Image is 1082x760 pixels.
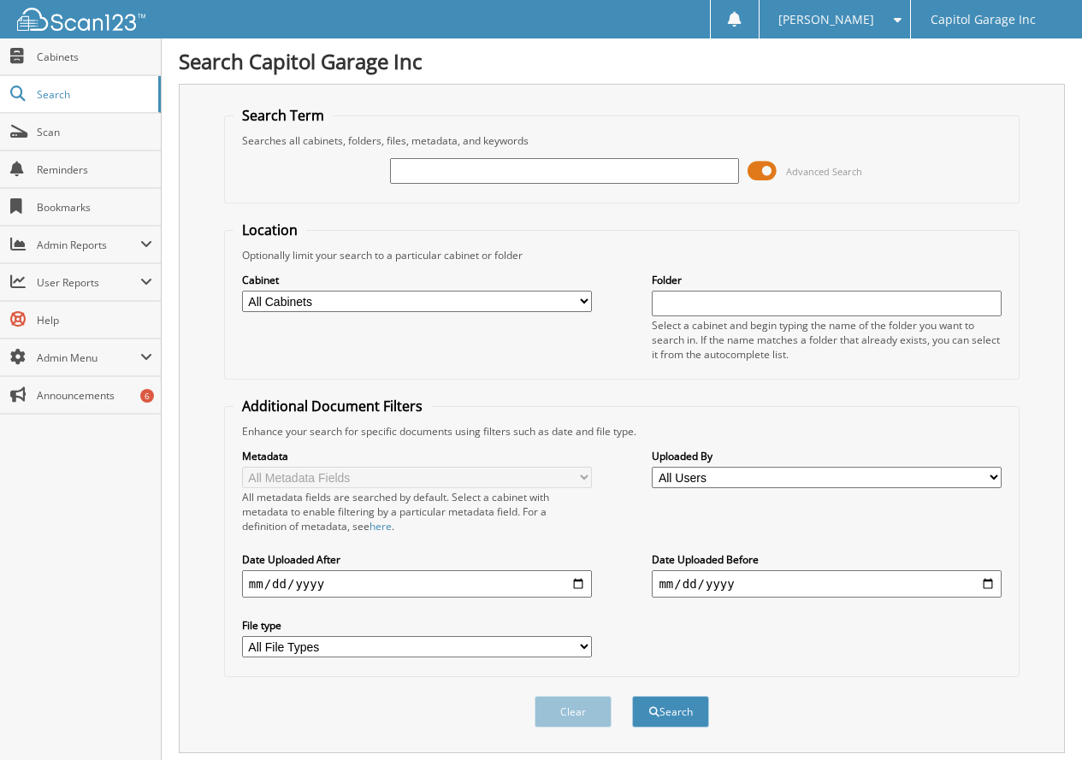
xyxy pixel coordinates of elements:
[37,275,140,290] span: User Reports
[778,15,874,25] span: [PERSON_NAME]
[37,388,152,403] span: Announcements
[179,47,1065,75] h1: Search Capitol Garage Inc
[242,552,592,567] label: Date Uploaded After
[632,696,709,728] button: Search
[37,351,140,365] span: Admin Menu
[931,15,1036,25] span: Capitol Garage Inc
[234,397,431,415] legend: Additional Document Filters
[234,424,1010,439] div: Enhance your search for specific documents using filters such as date and file type.
[17,8,145,31] img: scan123-logo-white.svg
[37,162,152,177] span: Reminders
[140,389,154,403] div: 6
[996,678,1082,760] iframe: Chat Widget
[370,519,392,533] a: here
[652,552,1002,567] label: Date Uploaded Before
[37,87,150,102] span: Search
[37,200,152,215] span: Bookmarks
[242,273,592,287] label: Cabinet
[234,106,333,125] legend: Search Term
[652,570,1002,598] input: end
[234,221,306,239] legend: Location
[242,618,592,633] label: File type
[242,490,592,533] div: All metadata fields are searched by default. Select a cabinet with metadata to enable filtering b...
[786,165,862,178] span: Advanced Search
[37,50,152,64] span: Cabinets
[652,273,1002,287] label: Folder
[234,248,1010,262] div: Optionally limit your search to a particular cabinet or folder
[535,696,612,728] button: Clear
[652,318,1002,362] div: Select a cabinet and begin typing the name of the folder you want to search in. If the name match...
[652,449,1002,463] label: Uploaded By
[37,125,152,139] span: Scan
[37,238,140,252] span: Admin Reports
[242,570,592,598] input: start
[234,133,1010,148] div: Searches all cabinets, folders, files, metadata, and keywords
[242,449,592,463] label: Metadata
[37,313,152,327] span: Help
